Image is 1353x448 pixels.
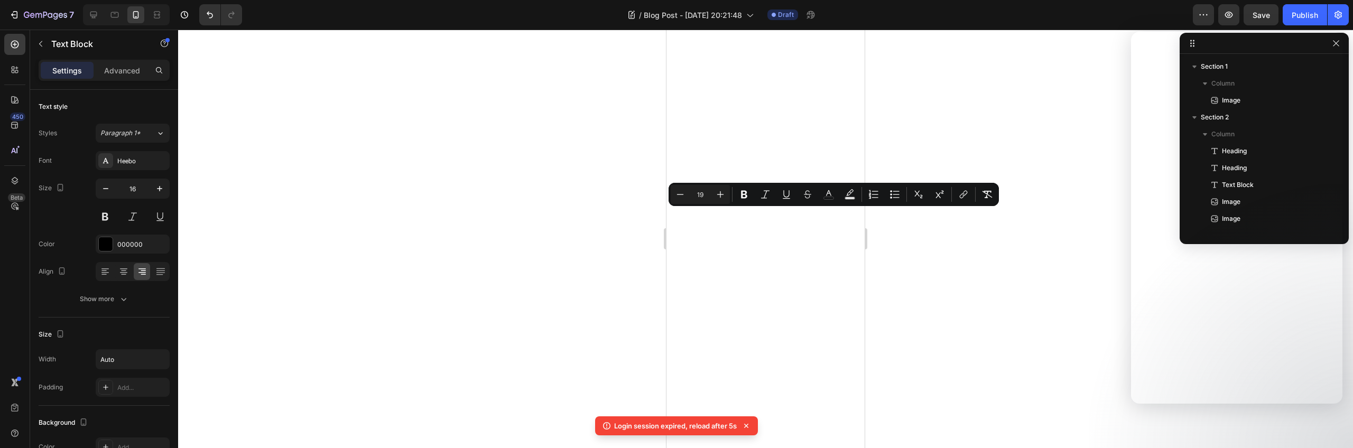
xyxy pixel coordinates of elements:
[1131,32,1342,404] iframe: Intercom live chat
[614,421,737,431] p: Login session expired, reload after 5s
[39,416,90,430] div: Background
[644,10,742,21] span: Blog Post - [DATE] 20:21:48
[69,8,74,21] p: 7
[10,113,25,121] div: 450
[80,294,129,304] div: Show more
[1317,396,1342,422] iframe: Intercom live chat
[52,65,82,76] p: Settings
[100,128,141,138] span: Paragraph 1*
[39,354,56,364] div: Width
[778,10,794,20] span: Draft
[96,350,169,369] input: Auto
[117,383,167,393] div: Add...
[39,181,67,195] div: Size
[669,183,999,206] div: Editor contextual toolbar
[39,382,63,392] div: Padding
[51,38,141,50] p: Text Block
[1283,4,1327,25] button: Publish
[639,10,642,21] span: /
[8,193,25,202] div: Beta
[117,240,167,249] div: 000000
[96,124,170,143] button: Paragraph 1*
[1253,11,1270,20] span: Save
[39,265,68,279] div: Align
[39,328,67,342] div: Size
[117,156,167,166] div: Heebo
[1244,4,1278,25] button: Save
[39,156,52,165] div: Font
[199,4,242,25] div: Undo/Redo
[39,102,68,111] div: Text style
[39,128,57,138] div: Styles
[1292,10,1318,21] div: Publish
[666,30,865,448] iframe: Design area
[39,290,170,309] button: Show more
[4,4,79,25] button: 7
[39,239,55,249] div: Color
[104,65,140,76] p: Advanced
